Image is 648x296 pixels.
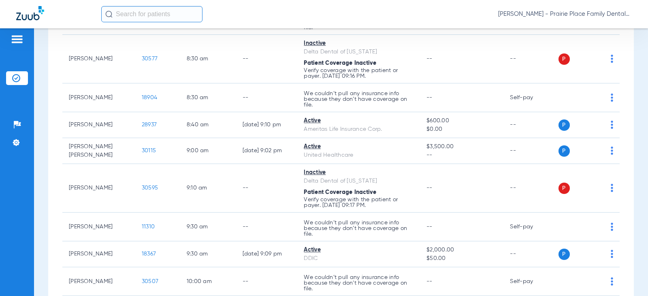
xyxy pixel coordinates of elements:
[180,241,236,267] td: 9:30 AM
[304,117,414,125] div: Active
[142,95,157,100] span: 18904
[426,254,497,263] span: $50.00
[426,95,433,100] span: --
[236,35,298,83] td: --
[426,279,433,284] span: --
[304,68,414,79] p: Verify coverage with the patient or payer. [DATE] 09:16 PM.
[304,151,414,160] div: United Healthcare
[503,83,558,112] td: Self-pay
[236,164,298,213] td: --
[503,267,558,296] td: Self-pay
[426,125,497,134] span: $0.00
[180,83,236,112] td: 8:30 AM
[180,213,236,241] td: 9:30 AM
[180,112,236,138] td: 8:40 AM
[304,177,414,185] div: Delta Dental of [US_STATE]
[503,241,558,267] td: --
[611,223,613,231] img: group-dot-blue.svg
[304,220,414,237] p: We couldn’t pull any insurance info because they don’t have coverage on file.
[304,39,414,48] div: Inactive
[426,117,497,125] span: $600.00
[304,168,414,177] div: Inactive
[304,254,414,263] div: DDIC
[503,164,558,213] td: --
[142,251,156,257] span: 18367
[611,250,613,258] img: group-dot-blue.svg
[304,48,414,56] div: Delta Dental of [US_STATE]
[426,224,433,230] span: --
[62,164,135,213] td: [PERSON_NAME]
[236,83,298,112] td: --
[304,60,376,66] span: Patient Coverage Inactive
[426,143,497,151] span: $3,500.00
[558,145,570,157] span: P
[62,267,135,296] td: [PERSON_NAME]
[142,122,157,128] span: 28937
[426,56,433,62] span: --
[180,138,236,164] td: 9:00 AM
[180,35,236,83] td: 8:30 AM
[62,138,135,164] td: [PERSON_NAME] [PERSON_NAME]
[611,121,613,129] img: group-dot-blue.svg
[611,94,613,102] img: group-dot-blue.svg
[11,34,23,44] img: hamburger-icon
[558,119,570,131] span: P
[558,249,570,260] span: P
[498,10,632,18] span: [PERSON_NAME] - Prairie Place Family Dental
[101,6,202,22] input: Search for patients
[558,183,570,194] span: P
[304,197,414,208] p: Verify coverage with the patient or payer. [DATE] 09:17 PM.
[236,241,298,267] td: [DATE] 9:09 PM
[142,148,156,153] span: 30115
[426,246,497,254] span: $2,000.00
[62,241,135,267] td: [PERSON_NAME]
[62,83,135,112] td: [PERSON_NAME]
[105,11,113,18] img: Search Icon
[503,112,558,138] td: --
[426,185,433,191] span: --
[304,125,414,134] div: Ameritas Life Insurance Corp.
[611,147,613,155] img: group-dot-blue.svg
[236,112,298,138] td: [DATE] 9:10 PM
[180,164,236,213] td: 9:10 AM
[142,279,158,284] span: 30507
[62,112,135,138] td: [PERSON_NAME]
[236,267,298,296] td: --
[62,35,135,83] td: [PERSON_NAME]
[426,151,497,160] span: --
[142,185,158,191] span: 30595
[304,190,376,195] span: Patient Coverage Inactive
[16,6,44,20] img: Zuub Logo
[503,138,558,164] td: --
[611,55,613,63] img: group-dot-blue.svg
[503,213,558,241] td: Self-pay
[503,35,558,83] td: --
[62,213,135,241] td: [PERSON_NAME]
[236,138,298,164] td: [DATE] 9:02 PM
[304,275,414,292] p: We couldn’t pull any insurance info because they don’t have coverage on file.
[304,143,414,151] div: Active
[304,91,414,108] p: We couldn’t pull any insurance info because they don’t have coverage on file.
[180,267,236,296] td: 10:00 AM
[142,224,155,230] span: 11310
[611,184,613,192] img: group-dot-blue.svg
[304,246,414,254] div: Active
[236,213,298,241] td: --
[558,53,570,65] span: P
[611,277,613,285] img: group-dot-blue.svg
[142,56,158,62] span: 30577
